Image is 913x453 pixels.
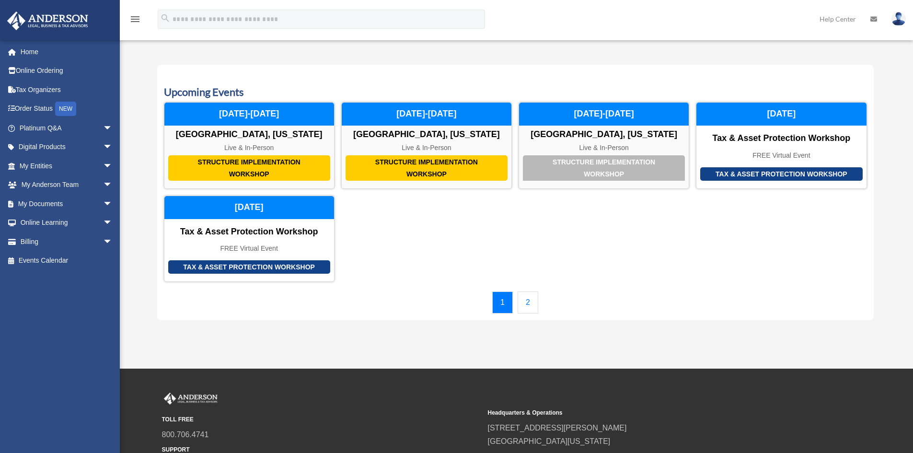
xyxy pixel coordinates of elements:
a: Digital Productsarrow_drop_down [7,138,127,157]
div: Live & In-Person [342,144,511,152]
div: Tax & Asset Protection Workshop [168,260,330,274]
span: arrow_drop_down [103,138,122,157]
small: Headquarters & Operations [488,408,807,418]
div: Live & In-Person [164,144,334,152]
a: Home [7,42,127,61]
a: 2 [518,291,538,314]
div: [DATE]-[DATE] [164,103,334,126]
div: Live & In-Person [519,144,689,152]
a: 800.706.4741 [162,430,209,439]
img: User Pic [891,12,906,26]
span: arrow_drop_down [103,232,122,252]
span: arrow_drop_down [103,118,122,138]
div: FREE Virtual Event [164,244,334,253]
div: Structure Implementation Workshop [346,155,508,181]
img: Anderson Advisors Platinum Portal [4,12,91,30]
a: Online Ordering [7,61,127,81]
div: [DATE]-[DATE] [519,103,689,126]
span: arrow_drop_down [103,194,122,214]
div: NEW [55,102,76,116]
div: Structure Implementation Workshop [168,155,330,181]
a: Structure Implementation Workshop [GEOGRAPHIC_DATA], [US_STATE] Live & In-Person [DATE]-[DATE] [164,102,335,189]
span: arrow_drop_down [103,156,122,176]
div: [DATE] [696,103,866,126]
a: Platinum Q&Aarrow_drop_down [7,118,127,138]
a: Events Calendar [7,251,122,270]
div: [GEOGRAPHIC_DATA], [US_STATE] [164,129,334,140]
a: Tax & Asset Protection Workshop Tax & Asset Protection Workshop FREE Virtual Event [DATE] [164,196,335,282]
a: [STREET_ADDRESS][PERSON_NAME] [488,424,627,432]
a: Billingarrow_drop_down [7,232,127,251]
div: Tax & Asset Protection Workshop [696,133,866,144]
div: [DATE]-[DATE] [342,103,511,126]
a: Structure Implementation Workshop [GEOGRAPHIC_DATA], [US_STATE] Live & In-Person [DATE]-[DATE] [519,102,689,189]
a: 1 [492,291,513,314]
div: Tax & Asset Protection Workshop [164,227,334,237]
img: Anderson Advisors Platinum Portal [162,393,220,405]
span: arrow_drop_down [103,213,122,233]
a: Online Learningarrow_drop_down [7,213,127,232]
small: TOLL FREE [162,415,481,425]
a: My Anderson Teamarrow_drop_down [7,175,127,195]
a: Tax Organizers [7,80,127,99]
div: [DATE] [164,196,334,219]
span: arrow_drop_down [103,175,122,195]
a: menu [129,17,141,25]
div: Structure Implementation Workshop [523,155,685,181]
a: Order StatusNEW [7,99,127,119]
div: FREE Virtual Event [696,151,866,160]
i: menu [129,13,141,25]
a: My Documentsarrow_drop_down [7,194,127,213]
i: search [160,13,171,23]
a: My Entitiesarrow_drop_down [7,156,127,175]
div: Tax & Asset Protection Workshop [700,167,862,181]
h3: Upcoming Events [164,85,867,100]
div: [GEOGRAPHIC_DATA], [US_STATE] [342,129,511,140]
a: [GEOGRAPHIC_DATA][US_STATE] [488,437,611,445]
a: Structure Implementation Workshop [GEOGRAPHIC_DATA], [US_STATE] Live & In-Person [DATE]-[DATE] [341,102,512,189]
div: [GEOGRAPHIC_DATA], [US_STATE] [519,129,689,140]
a: Tax & Asset Protection Workshop Tax & Asset Protection Workshop FREE Virtual Event [DATE] [696,102,867,189]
